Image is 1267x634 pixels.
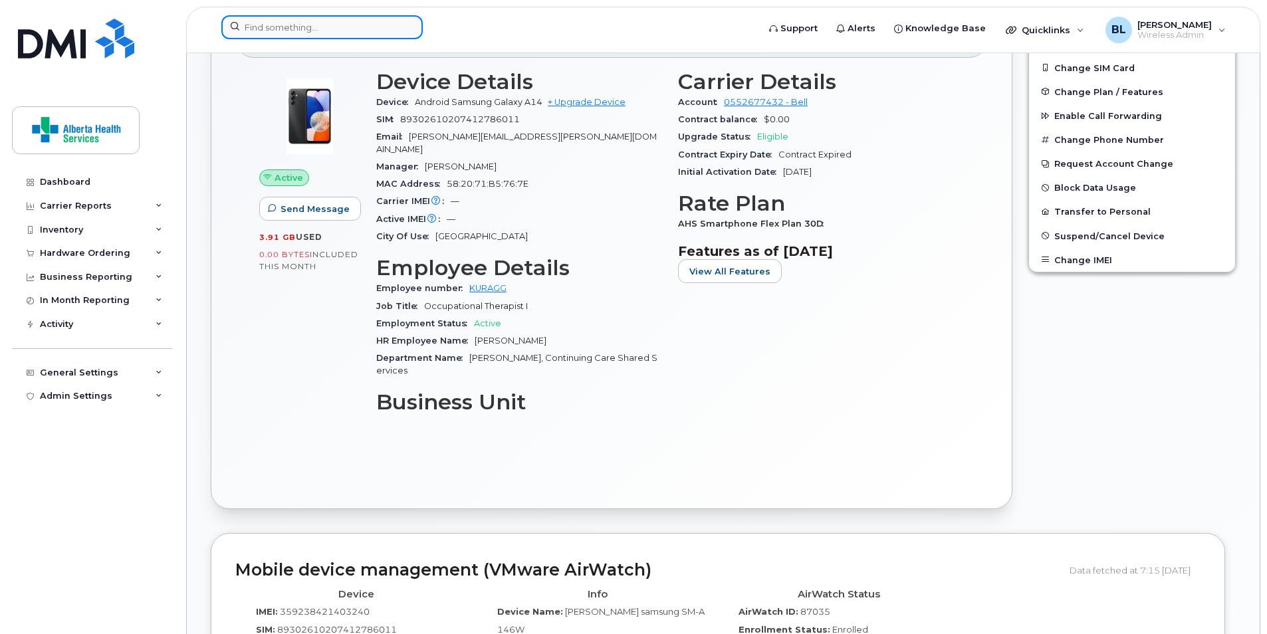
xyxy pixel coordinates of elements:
[689,265,770,278] span: View All Features
[376,161,425,171] span: Manager
[778,150,852,159] span: Contract Expired
[376,256,662,280] h3: Employee Details
[996,17,1094,43] div: Quicklinks
[800,606,830,617] span: 87035
[376,196,451,206] span: Carrier IMEI
[783,167,812,177] span: [DATE]
[376,97,415,107] span: Device
[1096,17,1235,43] div: Brandie Leclair
[376,132,409,142] span: Email
[469,283,507,293] a: KURAGG
[757,132,788,142] span: Eligible
[245,589,467,600] h4: Device
[221,15,423,39] input: Find something...
[376,114,400,124] span: SIM
[678,70,964,94] h3: Carrier Details
[724,97,808,107] a: 0552677432 - Bell
[1029,104,1235,128] button: Enable Call Forwarding
[296,232,322,242] span: used
[678,97,724,107] span: Account
[678,150,778,159] span: Contract Expiry Date
[827,15,885,42] a: Alerts
[1029,152,1235,175] button: Request Account Change
[1137,30,1212,41] span: Wireless Admin
[885,15,995,42] a: Knowledge Base
[259,233,296,242] span: 3.91 GB
[451,196,459,206] span: —
[678,259,782,283] button: View All Features
[678,243,964,259] h3: Features as of [DATE]
[1054,86,1163,96] span: Change Plan / Features
[447,179,528,189] span: 58:20:71:B5:76:7E
[487,589,708,600] h4: Info
[376,336,475,346] span: HR Employee Name
[259,250,310,259] span: 0.00 Bytes
[424,301,528,311] span: Occupational Therapist I
[678,191,964,215] h3: Rate Plan
[376,301,424,311] span: Job Title
[1054,231,1165,241] span: Suspend/Cancel Device
[780,22,818,35] span: Support
[760,15,827,42] a: Support
[1137,19,1212,30] span: [PERSON_NAME]
[548,97,626,107] a: + Upgrade Device
[425,161,497,171] span: [PERSON_NAME]
[447,214,455,224] span: —
[1029,56,1235,80] button: Change SIM Card
[376,132,657,154] span: [PERSON_NAME][EMAIL_ADDRESS][PERSON_NAME][DOMAIN_NAME]
[1054,111,1162,121] span: Enable Call Forwarding
[259,197,361,221] button: Send Message
[1029,224,1235,248] button: Suspend/Cancel Device
[678,167,783,177] span: Initial Activation Date
[280,606,370,617] span: 359238421403240
[1111,22,1126,38] span: BL
[376,353,657,375] span: [PERSON_NAME], Continuing Care Shared Services
[256,605,278,618] label: IMEI:
[1070,558,1201,583] div: Data fetched at 7:15 [DATE]
[376,390,662,414] h3: Business Unit
[905,22,986,35] span: Knowledge Base
[1022,25,1070,35] span: Quicklinks
[376,179,447,189] span: MAC Address
[376,283,469,293] span: Employee number
[678,219,830,229] span: AHS Smartphone Flex Plan 30D
[1029,248,1235,272] button: Change IMEI
[235,561,1060,580] h2: Mobile device management (VMware AirWatch)
[678,132,757,142] span: Upgrade Status
[497,605,563,618] label: Device Name:
[474,318,501,328] span: Active
[376,214,447,224] span: Active IMEI
[764,114,790,124] span: $0.00
[475,336,546,346] span: [PERSON_NAME]
[281,203,350,215] span: Send Message
[1029,175,1235,199] button: Block Data Usage
[1029,128,1235,152] button: Change Phone Number
[400,114,520,124] span: 89302610207412786011
[376,231,435,241] span: City Of Use
[1029,199,1235,223] button: Transfer to Personal
[259,249,358,271] span: included this month
[376,353,469,363] span: Department Name
[376,318,474,328] span: Employment Status
[435,231,528,241] span: [GEOGRAPHIC_DATA]
[678,114,764,124] span: Contract balance
[415,97,542,107] span: Android Samsung Galaxy A14
[275,171,303,184] span: Active
[270,76,350,156] img: image20231002-3703462-9f21sn.jpeg
[848,22,875,35] span: Alerts
[728,589,949,600] h4: AirWatch Status
[1029,80,1235,104] button: Change Plan / Features
[376,70,662,94] h3: Device Details
[739,605,798,618] label: AirWatch ID:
